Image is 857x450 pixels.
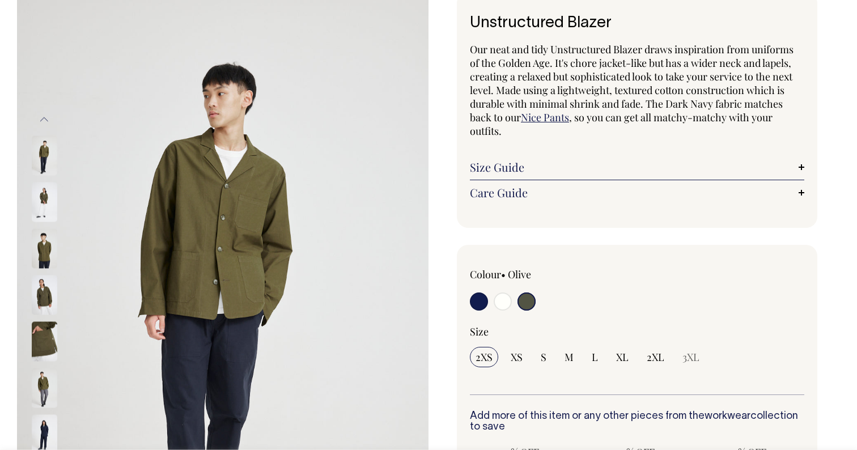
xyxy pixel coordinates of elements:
[36,107,53,133] button: Previous
[32,275,57,315] img: olive
[616,350,629,364] span: XL
[476,350,493,364] span: 2XS
[682,350,699,364] span: 3XL
[32,368,57,407] img: olive
[32,321,57,361] img: olive
[470,15,804,32] h1: Unstructured Blazer
[470,347,498,367] input: 2XS
[470,111,773,138] span: , so you can get all matchy-matchy with your outfits.
[592,350,598,364] span: L
[32,182,57,222] img: olive
[32,228,57,268] img: olive
[470,160,804,174] a: Size Guide
[32,135,57,175] img: olive
[511,350,523,364] span: XS
[470,411,804,434] h6: Add more of this item or any other pieces from the collection to save
[470,268,604,281] div: Colour
[647,350,664,364] span: 2XL
[501,268,506,281] span: •
[610,347,634,367] input: XL
[641,347,670,367] input: 2XL
[508,268,531,281] label: Olive
[559,347,579,367] input: M
[541,350,546,364] span: S
[677,347,705,367] input: 3XL
[586,347,604,367] input: L
[521,111,569,124] a: Nice Pants
[705,411,750,421] a: workwear
[505,347,528,367] input: XS
[535,347,552,367] input: S
[470,186,804,199] a: Care Guide
[470,43,794,124] span: Our neat and tidy Unstructured Blazer draws inspiration from uniforms of the Golden Age. It's cho...
[470,325,804,338] div: Size
[565,350,574,364] span: M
